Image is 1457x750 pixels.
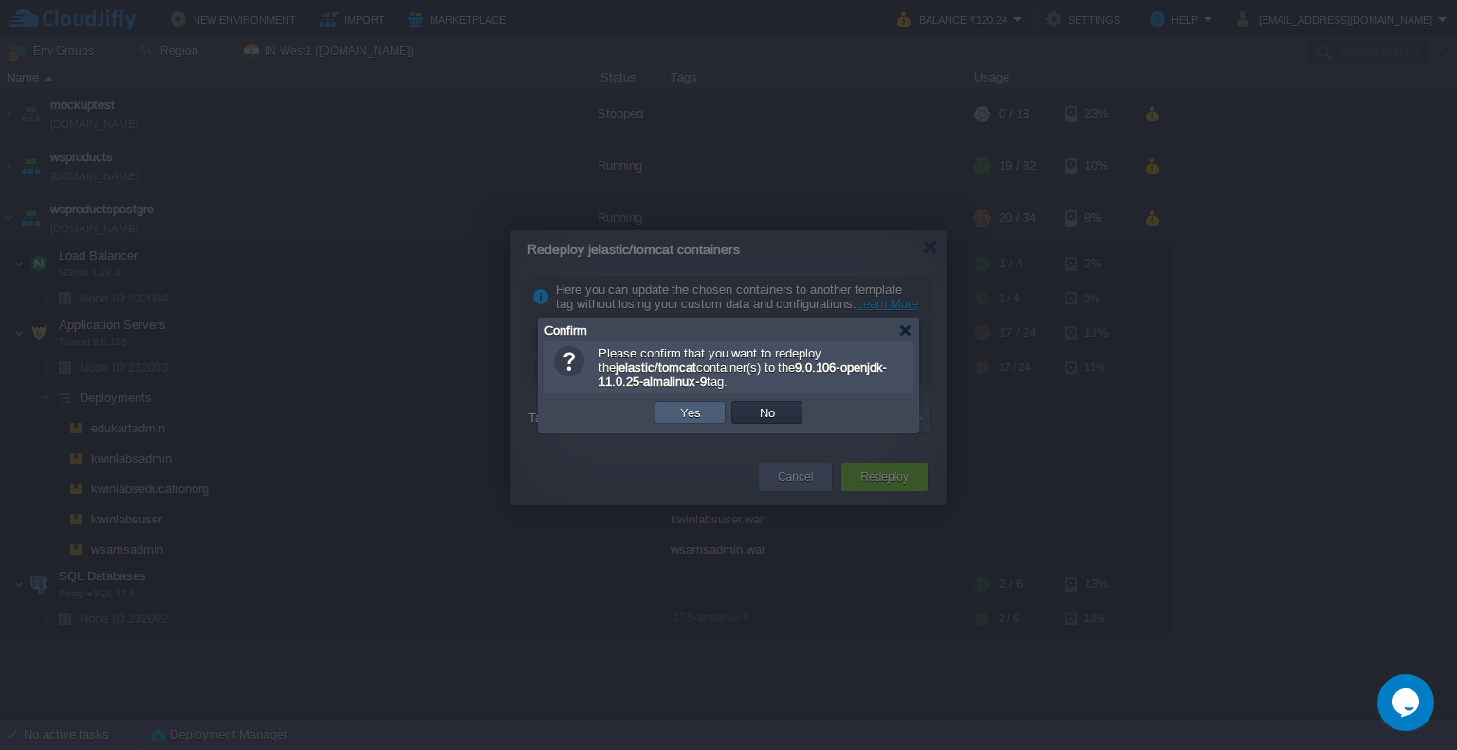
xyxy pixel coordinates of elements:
[754,404,781,421] button: No
[616,360,696,375] b: jelastic/tomcat
[674,404,707,421] button: Yes
[599,346,887,389] span: Please confirm that you want to redeploy the container(s) to the tag.
[544,323,587,338] span: Confirm
[1377,674,1438,731] iframe: chat widget
[599,360,887,389] b: 9.0.106-openjdk-11.0.25-almalinux-9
